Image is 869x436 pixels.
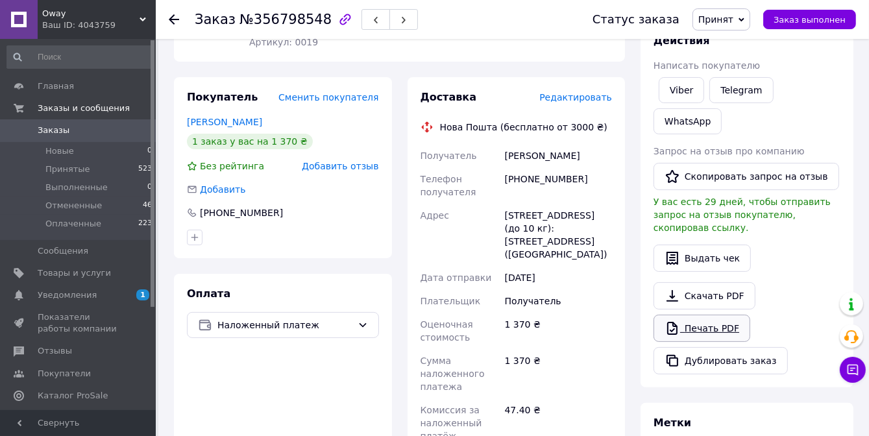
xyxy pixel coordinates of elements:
[654,146,805,156] span: Запрос на отзыв про компанию
[45,218,101,230] span: Оплаченные
[249,37,318,47] span: Артикул: 0019
[421,91,477,103] span: Доставка
[136,289,149,300] span: 1
[502,349,615,398] div: 1 370 ₴
[654,197,831,233] span: У вас есть 29 дней, чтобы отправить запрос на отзыв покупателю, скопировав ссылку.
[278,92,378,103] span: Сменить покупателя
[654,60,760,71] span: Написать покупателю
[6,45,153,69] input: Поиск
[302,161,378,171] span: Добавить отзыв
[421,210,449,221] span: Адрес
[502,204,615,266] div: [STREET_ADDRESS] (до 10 кг): [STREET_ADDRESS] ([GEOGRAPHIC_DATA])
[502,313,615,349] div: 1 370 ₴
[654,282,755,309] a: Скачать PDF
[38,103,130,114] span: Заказы и сообщения
[421,151,477,161] span: Получатель
[502,144,615,167] div: [PERSON_NAME]
[38,267,111,279] span: Товары и услуги
[38,390,108,402] span: Каталог ProSale
[654,347,788,374] button: Дублировать заказ
[38,80,74,92] span: Главная
[42,8,140,19] span: Oway
[38,245,88,257] span: Сообщения
[698,14,733,25] span: Принят
[502,167,615,204] div: [PHONE_NUMBER]
[147,145,152,157] span: 0
[38,311,120,335] span: Показатели работы компании
[774,15,846,25] span: Заказ выполнен
[138,163,152,175] span: 523
[187,287,230,300] span: Оплата
[593,13,679,26] div: Статус заказа
[421,174,476,197] span: Телефон получателя
[654,245,751,272] button: Выдать чек
[709,77,773,103] a: Telegram
[539,92,612,103] span: Редактировать
[502,289,615,313] div: Получатель
[654,315,750,342] a: Печать PDF
[200,184,245,195] span: Добавить
[195,12,236,27] span: Заказ
[654,163,839,190] button: Скопировать запрос на отзыв
[659,77,704,103] a: Viber
[239,12,332,27] span: №356798548
[143,200,152,212] span: 46
[421,319,473,343] span: Оценочная стоимость
[840,357,866,383] button: Чат с покупателем
[38,368,91,380] span: Покупатели
[654,417,691,429] span: Метки
[45,200,102,212] span: Отмененные
[45,182,108,193] span: Выполненные
[187,91,258,103] span: Покупатель
[45,145,74,157] span: Новые
[421,272,492,283] span: Дата отправки
[45,163,90,175] span: Принятые
[200,161,264,171] span: Без рейтинга
[421,296,481,306] span: Плательщик
[187,117,262,127] a: [PERSON_NAME]
[763,10,856,29] button: Заказ выполнен
[38,345,72,357] span: Отзывы
[199,206,284,219] div: [PHONE_NUMBER]
[42,19,156,31] div: Ваш ID: 4043759
[147,182,152,193] span: 0
[38,125,69,136] span: Заказы
[217,318,352,332] span: Наложенный платеж
[654,34,710,47] span: Действия
[187,134,313,149] div: 1 заказ у вас на 1 370 ₴
[421,356,485,392] span: Сумма наложенного платежа
[169,13,179,26] div: Вернуться назад
[437,121,611,134] div: Нова Пошта (бесплатно от 3000 ₴)
[38,289,97,301] span: Уведомления
[502,266,615,289] div: [DATE]
[654,108,722,134] a: WhatsApp
[138,218,152,230] span: 223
